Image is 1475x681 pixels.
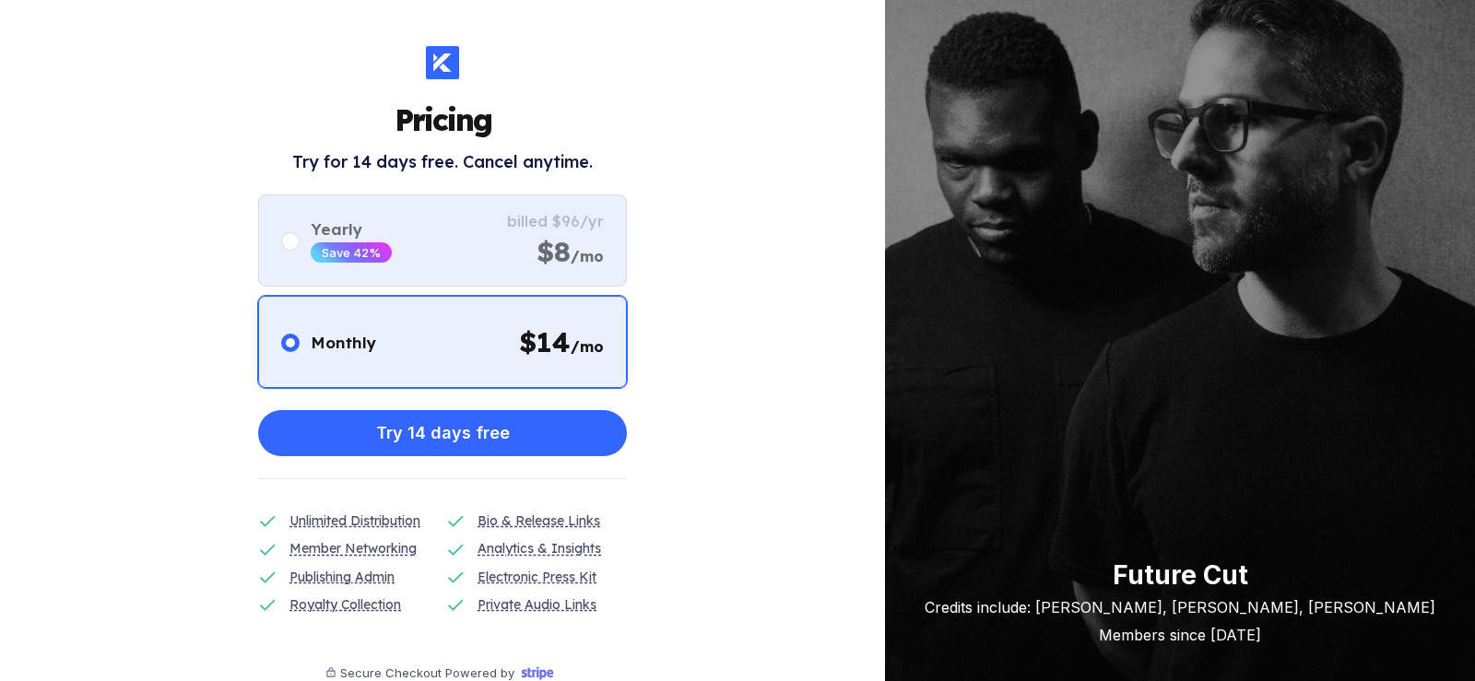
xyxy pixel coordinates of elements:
[537,234,604,269] div: $8
[478,538,601,558] div: Analytics & Insights
[478,567,596,587] div: Electronic Press Kit
[925,626,1435,644] div: Members since [DATE]
[311,219,392,239] div: Yearly
[571,247,604,265] span: /mo
[289,567,395,587] div: Publishing Admin
[292,151,593,172] h2: Try for 14 days free. Cancel anytime.
[376,415,510,452] div: Try 14 days free
[289,594,401,615] div: Royalty Collection
[478,511,600,531] div: Bio & Release Links
[340,665,514,680] div: Secure Checkout Powered by
[311,333,376,352] div: Monthly
[507,212,604,230] div: billed $96/yr
[289,538,417,558] div: Member Networking
[925,598,1435,616] div: Credits include: [PERSON_NAME], [PERSON_NAME], [PERSON_NAME]
[289,511,420,531] div: Unlimited Distribution
[519,324,604,359] div: $ 14
[925,559,1435,591] div: Future Cut
[478,594,596,615] div: Private Audio Links
[571,337,604,356] span: /mo
[322,245,381,260] div: Save 42%
[395,101,491,138] h1: Pricing
[258,410,627,456] button: Try 14 days free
